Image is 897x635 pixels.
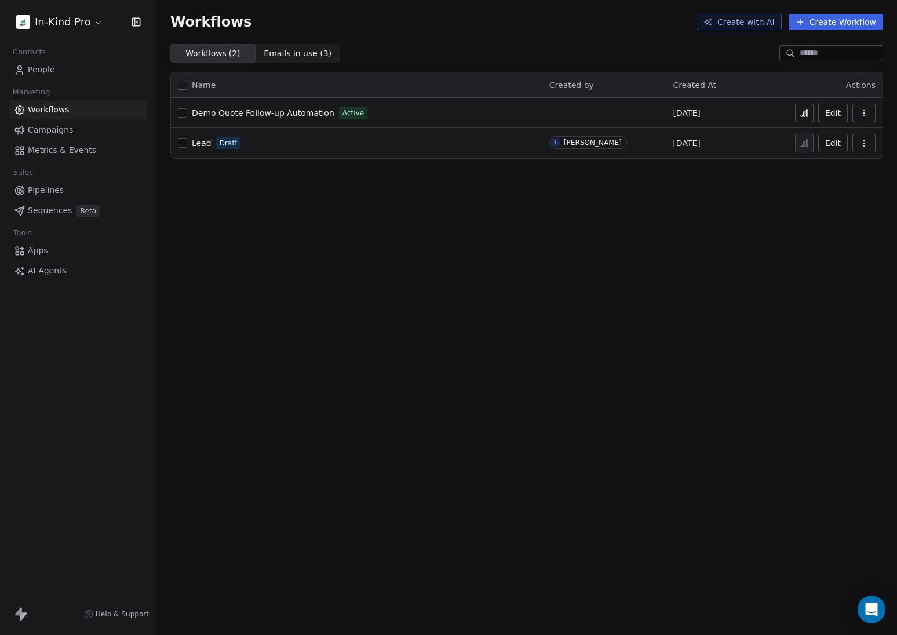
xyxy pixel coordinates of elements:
[28,265,67,277] span: AI Agents
[549,81,594,90] span: Created by
[35,14,91,30] span: In-Kind Pro
[192,107,334,119] a: Demo Quote Follow-up Automation
[16,15,30,29] img: IKP200x200.png
[8,164,38,181] span: Sales
[220,138,237,148] span: Draft
[28,64,55,76] span: People
[673,137,700,149] span: [DATE]
[192,138,212,148] span: Lead
[818,134,848,152] button: Edit
[264,48,331,60] span: Emails in use ( 3 )
[28,244,48,257] span: Apps
[846,81,876,90] span: Actions
[697,14,782,30] button: Create with AI
[9,141,147,160] a: Metrics & Events
[170,14,251,30] span: Workflows
[554,138,557,147] div: T
[192,108,334,118] span: Demo Quote Follow-up Automation
[28,144,96,156] span: Metrics & Events
[9,121,147,140] a: Campaigns
[9,241,147,260] a: Apps
[342,108,364,118] span: Active
[8,224,37,242] span: Tools
[9,181,147,200] a: Pipelines
[8,83,55,101] span: Marketing
[789,14,883,30] button: Create Workflow
[9,261,147,280] a: AI Agents
[28,184,64,196] span: Pipelines
[28,205,72,217] span: Sequences
[9,201,147,220] a: SequencesBeta
[8,43,51,61] span: Contacts
[858,596,885,623] div: Open Intercom Messenger
[818,104,848,122] button: Edit
[84,610,149,619] a: Help & Support
[14,12,105,32] button: In-Kind Pro
[192,79,216,92] span: Name
[673,81,716,90] span: Created At
[96,610,149,619] span: Help & Support
[673,107,700,119] span: [DATE]
[564,138,622,147] div: [PERSON_NAME]
[28,104,70,116] span: Workflows
[28,124,73,136] span: Campaigns
[9,60,147,79] a: People
[9,100,147,119] a: Workflows
[192,137,212,149] a: Lead
[76,205,100,217] span: Beta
